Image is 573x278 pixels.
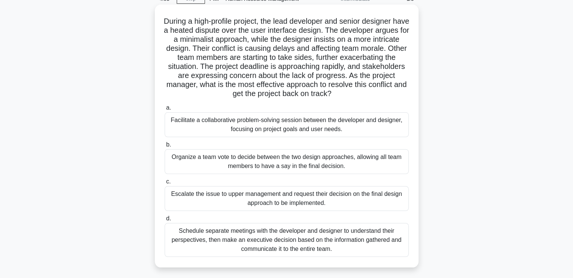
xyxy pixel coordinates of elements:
div: Schedule separate meetings with the developer and designer to understand their perspectives, then... [165,223,409,257]
span: a. [166,104,171,111]
div: Escalate the issue to upper management and request their decision on the final design approach to... [165,186,409,211]
h5: During a high-profile project, the lead developer and senior designer have a heated dispute over ... [164,17,410,99]
span: c. [166,178,171,185]
div: Facilitate a collaborative problem-solving session between the developer and designer, focusing o... [165,112,409,137]
div: Organize a team vote to decide between the two design approaches, allowing all team members to ha... [165,149,409,174]
span: d. [166,215,171,221]
span: b. [166,141,171,148]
